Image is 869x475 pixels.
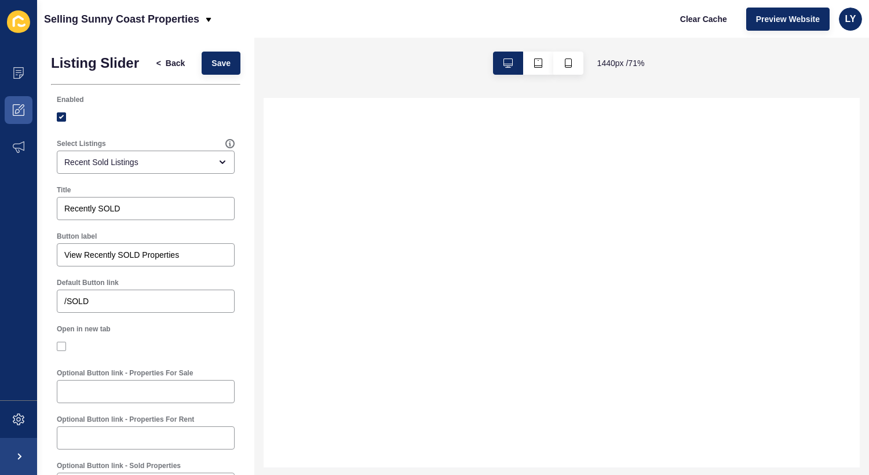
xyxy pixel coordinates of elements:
label: Optional Button link - Properties For Rent [57,415,194,424]
span: Clear Cache [680,13,727,25]
label: Optional Button link - Properties For Sale [57,368,193,378]
div: open menu [57,151,235,174]
span: LY [845,13,856,25]
label: Select Listings [57,139,106,148]
button: Preview Website [746,8,830,31]
button: Save [202,52,240,75]
span: < [156,57,161,69]
span: 1440 px / 71 % [597,57,645,69]
label: Optional Button link - Sold Properties [57,461,181,470]
button: Clear Cache [670,8,737,31]
label: Default Button link [57,278,119,287]
span: Back [166,57,185,69]
p: Selling Sunny Coast Properties [44,5,199,34]
span: Save [211,57,231,69]
span: Preview Website [756,13,820,25]
button: <Back [147,52,195,75]
label: Title [57,185,71,195]
label: Open in new tab [57,324,111,334]
label: Enabled [57,95,84,104]
label: Button label [57,232,97,241]
h1: Listing Slider [51,55,139,71]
